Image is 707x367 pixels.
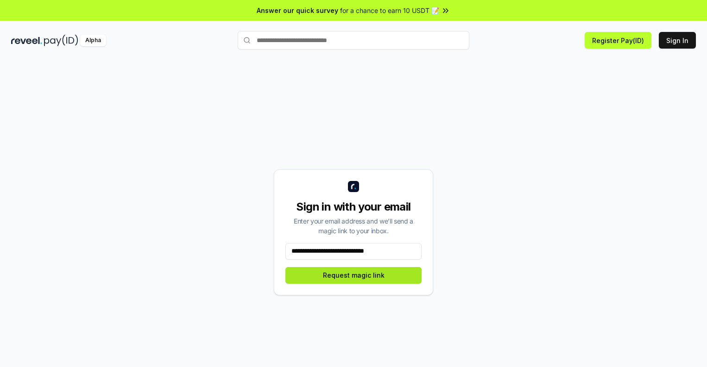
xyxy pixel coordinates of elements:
span: Answer our quick survey [257,6,338,15]
button: Request magic link [285,267,422,284]
img: logo_small [348,181,359,192]
img: pay_id [44,35,78,46]
div: Alpha [80,35,106,46]
img: reveel_dark [11,35,42,46]
div: Sign in with your email [285,199,422,214]
div: Enter your email address and we’ll send a magic link to your inbox. [285,216,422,236]
button: Register Pay(ID) [585,32,651,49]
button: Sign In [659,32,696,49]
span: for a chance to earn 10 USDT 📝 [340,6,439,15]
